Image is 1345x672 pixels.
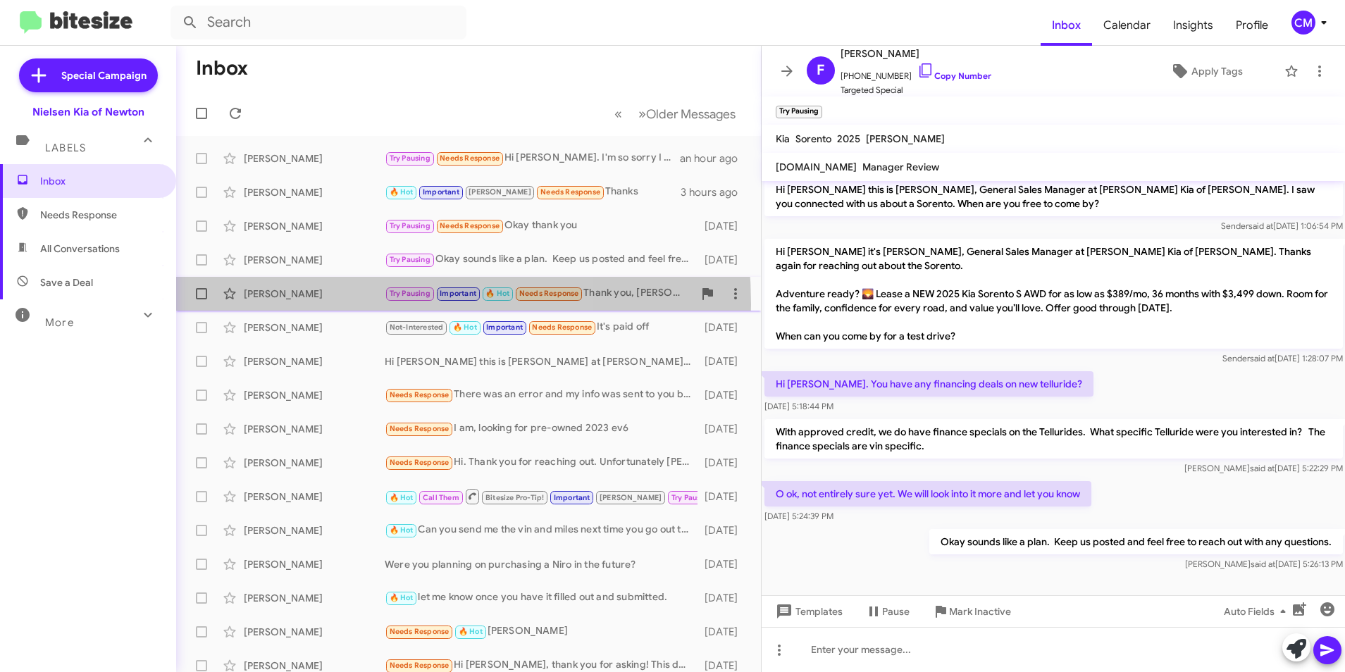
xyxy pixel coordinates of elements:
div: [DATE] [698,354,749,368]
span: Manager Review [862,161,939,173]
div: Hi [PERSON_NAME]. I'm so sorry I didn't get back to you from the last text message. If you purcha... [385,150,680,166]
div: There was an error and my info was sent to you by mistake I'm over two hours away [385,387,698,403]
div: Were you planning on purchasing a Niro in the future? [385,557,698,571]
div: Nielsen Kia of Newton [32,105,144,119]
span: Call Them [423,493,459,502]
div: [PERSON_NAME] [244,591,385,605]
span: 🔥 Hot [390,493,414,502]
button: CM [1279,11,1329,35]
div: It's paid off [385,319,698,335]
span: said at [1250,559,1275,569]
a: Insights [1162,5,1225,46]
span: Special Campaign [61,68,147,82]
span: Mark Inactive [949,599,1011,624]
button: Previous [606,99,631,128]
span: Sorento [795,132,831,145]
span: Targeted Special [841,83,991,97]
span: » [638,105,646,123]
div: [DATE] [698,625,749,639]
div: [DATE] [698,490,749,504]
span: Kia [776,132,790,145]
span: [DATE] 5:24:39 PM [764,511,833,521]
span: Save a Deal [40,275,93,290]
span: Try Pausing [671,493,712,502]
span: Inbox [40,174,160,188]
div: Hi. Thank you for reaching out. Unfortunately [PERSON_NAME] is inconvenient for me. [385,454,698,471]
span: Needs Response [390,424,450,433]
a: Copy Number [917,70,991,81]
span: said at [1248,220,1272,231]
span: [PERSON_NAME] [841,45,991,62]
span: Apply Tags [1191,58,1243,84]
div: Thank you, [PERSON_NAME]! [385,285,693,301]
input: Search [171,6,466,39]
p: Hi [PERSON_NAME]. You have any financing deals on new telluride? [764,371,1093,397]
div: Thanks [385,184,681,200]
div: [PERSON_NAME] [244,557,385,571]
span: Important [486,323,523,332]
span: Try Pausing [390,154,430,163]
span: said at [1249,353,1274,363]
span: 🔥 Hot [390,593,414,602]
a: Profile [1225,5,1279,46]
button: Pause [854,599,921,624]
span: Needs Response [540,187,600,197]
nav: Page navigation example [607,99,744,128]
div: [PERSON_NAME] [244,185,385,199]
div: [PERSON_NAME] [244,388,385,402]
div: 3 hours ago [681,185,749,199]
span: said at [1249,463,1274,473]
span: Needs Response [390,458,450,467]
div: Hi [PERSON_NAME] this is [PERSON_NAME] at [PERSON_NAME] Kia of [PERSON_NAME]. Just wanted to foll... [385,354,698,368]
span: [PHONE_NUMBER] [841,62,991,83]
div: [DATE] [698,422,749,436]
div: [PERSON_NAME] [385,623,698,640]
span: Auto Fields [1224,599,1291,624]
div: Okay sounds like a plan. Keep us posted and feel free to reach out with any questions. [385,251,698,268]
div: [DATE] [698,591,749,605]
div: CM [1291,11,1315,35]
span: Labels [45,142,86,154]
div: [DATE] [698,388,749,402]
a: Calendar [1092,5,1162,46]
span: Try Pausing [390,221,430,230]
span: Templates [773,599,843,624]
p: O ok, not entirely sure yet. We will look into it more and let you know [764,481,1091,506]
span: 2025 [837,132,860,145]
div: [DATE] [698,321,749,335]
p: Hi [PERSON_NAME] it's [PERSON_NAME], General Sales Manager at [PERSON_NAME] Kia of [PERSON_NAME].... [764,239,1343,349]
span: [PERSON_NAME] [DATE] 5:26:13 PM [1184,559,1342,569]
span: Important [440,289,476,298]
span: Needs Response [532,323,592,332]
div: [PERSON_NAME] [244,625,385,639]
a: Inbox [1041,5,1092,46]
span: 🔥 Hot [390,187,414,197]
div: [PERSON_NAME] [244,287,385,301]
span: Sender [DATE] 1:06:54 PM [1220,220,1342,231]
div: [DATE] [698,557,749,571]
div: [DATE] [698,523,749,537]
div: [PERSON_NAME] [244,321,385,335]
h1: Inbox [196,57,248,80]
div: [PERSON_NAME] [244,456,385,470]
div: [PERSON_NAME] [244,253,385,267]
span: [PERSON_NAME] [DATE] 5:22:29 PM [1184,463,1342,473]
p: Okay sounds like a plan. Keep us posted and feel free to reach out with any questions. [929,529,1342,554]
span: All Conversations [40,242,120,256]
button: Apply Tags [1134,58,1277,84]
p: Hi [PERSON_NAME] this is [PERSON_NAME], General Sales Manager at [PERSON_NAME] Kia of [PERSON_NAM... [764,177,1343,216]
button: Templates [762,599,854,624]
span: [DOMAIN_NAME] [776,161,857,173]
div: [PERSON_NAME] [244,523,385,537]
div: [PERSON_NAME] [244,490,385,504]
span: Older Messages [646,106,736,122]
p: With approved credit, we do have finance specials on the Tellurides. What specific Telluride were... [764,419,1343,459]
button: Auto Fields [1213,599,1303,624]
span: Not-Interested [390,323,444,332]
div: [PERSON_NAME] [244,354,385,368]
button: Mark Inactive [921,599,1022,624]
div: [PERSON_NAME] [244,151,385,166]
span: Needs Response [519,289,579,298]
div: let me know once you have it filled out and submitted. [385,590,698,606]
